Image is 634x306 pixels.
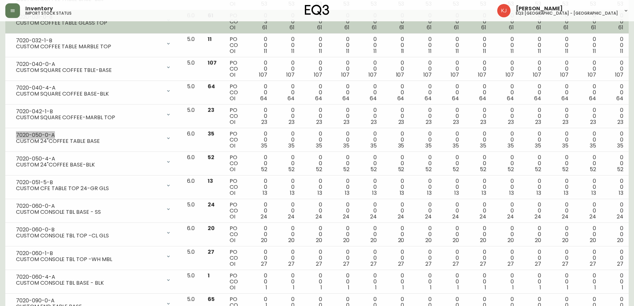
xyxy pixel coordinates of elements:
span: 13 [345,189,349,197]
div: 0 0 [278,84,295,102]
div: 0 0 [497,36,514,54]
div: 0 0 [442,107,459,125]
span: 107 [286,71,295,79]
div: 0 0 [607,36,623,54]
span: 52 [590,165,596,173]
span: 52 [288,165,295,173]
span: 11 [291,47,295,55]
div: 0 0 [607,131,623,149]
span: 13 [591,189,596,197]
img: 24a625d34e264d2520941288c4a55f8e [497,4,511,17]
div: 0 0 [497,84,514,102]
span: 11 [401,47,404,55]
div: 0 0 [497,178,514,196]
div: 0 0 [332,13,349,31]
div: 0 0 [251,36,267,54]
td: 5.0 [182,57,202,81]
div: 0 0 [387,36,404,54]
span: 35 [535,142,541,150]
span: 13 [564,189,568,197]
div: 0 0 [552,154,568,172]
span: 107 [423,71,432,79]
span: 11 [428,47,432,55]
div: 0 0 [360,60,377,78]
span: 64 [561,95,568,102]
div: PO CO [230,131,240,149]
div: 0 0 [470,178,486,196]
span: 35 [562,142,568,150]
span: 23 [617,118,623,126]
span: 13 [482,189,486,197]
span: 61 [536,24,541,31]
div: CUSTOM 24"COFFEE TABLE BASE [16,138,162,144]
span: OI [230,118,235,126]
div: 7020-032-1-BCUSTOM COFFEE TABLE MARBLE TOP [11,36,176,51]
span: 13 [427,189,432,197]
span: 35 [370,142,377,150]
span: 61 [399,24,404,31]
div: 0 0 [607,154,623,172]
div: 0 0 [305,131,322,149]
div: 0 0 [607,84,623,102]
div: 0 0 [387,107,404,125]
span: 23 [371,118,377,126]
div: 0 0 [415,36,431,54]
span: 11 [620,47,623,55]
div: CUSTOM COFFEE TABLE MARBLE TOP [16,44,162,50]
div: 0 0 [332,107,349,125]
div: 0 0 [387,154,404,172]
span: 23 [316,118,322,126]
div: 0 0 [525,84,541,102]
span: 13 [317,189,322,197]
div: 0 0 [360,36,377,54]
div: 0 0 [497,107,514,125]
div: 0 0 [251,60,267,78]
div: 0 0 [497,131,514,149]
div: 7020-060-0-BCUSTOM CONSOLE TBL TOP -CL GLS [11,225,176,240]
div: PO CO [230,202,240,220]
span: 35 [453,142,459,150]
div: 0 0 [497,13,514,31]
td: 6.0 [182,10,202,34]
span: 61 [481,24,486,31]
div: 0 0 [305,36,322,54]
div: 0 0 [251,154,267,172]
span: 52 [562,165,568,173]
span: OI [230,71,235,79]
div: 7020-090-0-A [16,298,162,304]
span: 52 [316,165,322,173]
div: 0 0 [525,36,541,54]
span: OI [230,47,235,55]
span: OI [230,165,235,173]
div: 0 0 [332,36,349,54]
div: 0 0 [305,60,322,78]
div: 0 0 [525,154,541,172]
div: CUSTOM CFE TABLE TOP 24-GR GLS [16,185,162,191]
div: 7020-050-4-A [16,156,162,162]
div: 0 0 [387,60,404,78]
td: 5.0 [182,105,202,128]
div: 0 0 [360,178,377,196]
span: 61 [290,24,295,31]
span: 61 [372,24,377,31]
span: 35 [343,142,349,150]
span: 35 [480,142,486,150]
span: 11 [483,47,486,55]
div: 7020-032-1-B [16,38,162,44]
span: 13 [290,189,295,197]
div: 0 0 [442,84,459,102]
div: 0 0 [415,13,431,31]
span: 23 [208,106,214,114]
div: 0 0 [305,107,322,125]
div: 0 0 [442,60,459,78]
span: 107 [341,71,349,79]
div: 0 0 [251,84,267,102]
div: 7020-040-0-ACUSTOM SQUARE COFFEE TBLE-BASE [11,60,176,75]
div: 0 0 [251,178,267,196]
div: 0 0 [607,13,623,31]
span: 11 [538,47,541,55]
div: 0 0 [415,84,431,102]
div: 0 0 [332,60,349,78]
div: 0 0 [305,154,322,172]
span: 52 [535,165,541,173]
